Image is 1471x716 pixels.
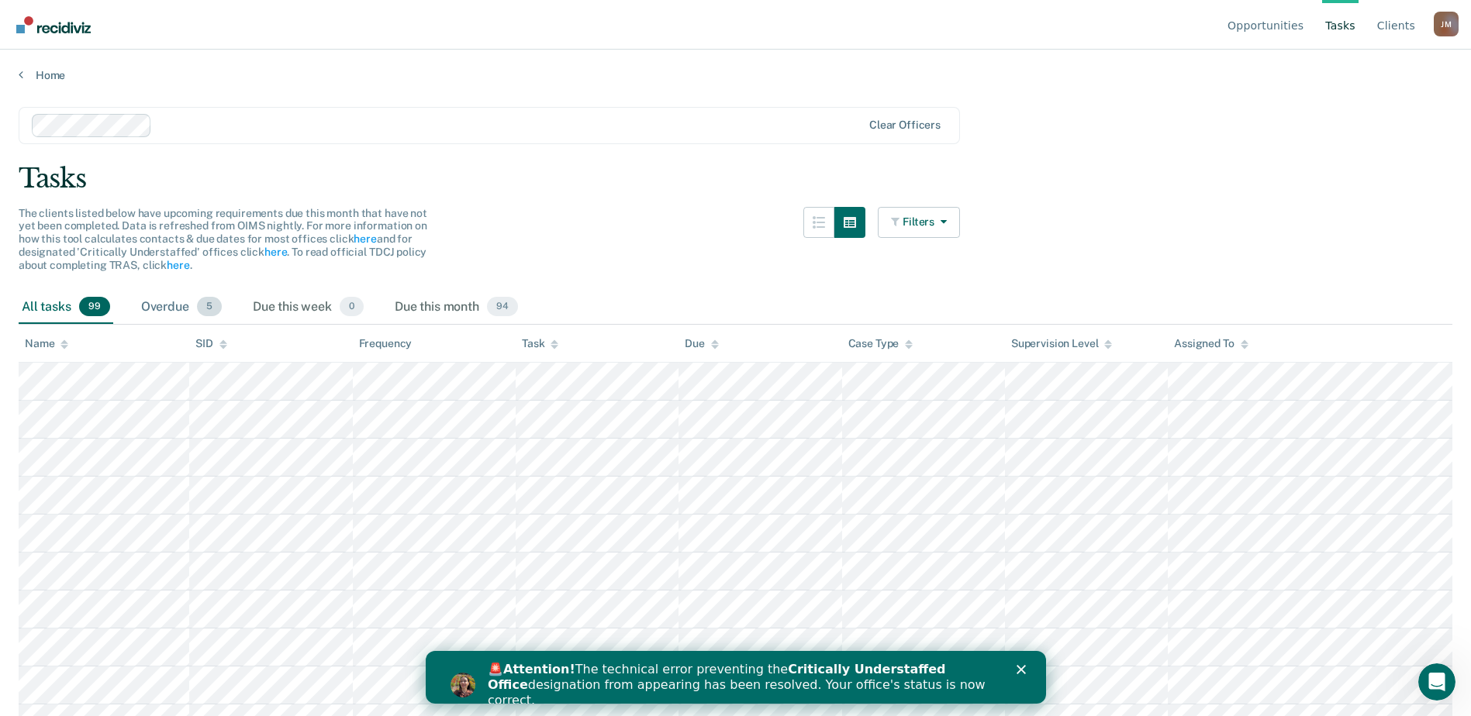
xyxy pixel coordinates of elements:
img: Recidiviz [16,16,91,33]
iframe: Intercom live chat banner [426,651,1046,704]
div: All tasks99 [19,291,113,325]
div: SID [195,337,227,350]
span: 0 [340,297,364,317]
a: here [354,232,376,245]
button: Profile dropdown button [1434,12,1459,36]
span: 94 [487,297,518,317]
div: Close [591,14,606,23]
div: Name [25,337,68,350]
div: Frequency [359,337,413,350]
a: here [167,259,189,271]
div: Due this month94 [392,291,521,325]
a: here [264,246,287,258]
div: J M [1434,12,1459,36]
b: Critically Understaffed Office [62,11,520,41]
span: 99 [79,297,110,317]
div: Due [685,337,719,350]
iframe: Intercom live chat [1418,663,1455,701]
a: Home [19,68,1452,82]
span: The clients listed below have upcoming requirements due this month that have not yet been complet... [19,207,427,271]
div: 🚨 The technical error preventing the designation from appearing has been resolved. Your office's ... [62,11,571,57]
div: Due this week0 [250,291,367,325]
div: Assigned To [1174,337,1248,350]
div: Case Type [848,337,913,350]
div: Overdue5 [138,291,225,325]
div: Supervision Level [1011,337,1113,350]
div: Tasks [19,163,1452,194]
div: Task [522,337,558,350]
button: Filters [878,207,960,238]
span: 5 [197,297,222,317]
b: Attention! [78,11,150,26]
div: Clear officers [869,119,941,132]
